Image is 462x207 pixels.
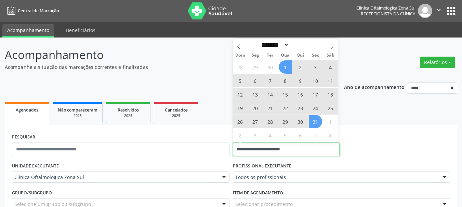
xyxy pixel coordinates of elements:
div: Clinica Oftalmologica Zona Sul [356,5,415,11]
span: Outubro 14, 2025 [264,88,277,101]
select: Month [259,41,289,48]
span: Outubro 6, 2025 [249,74,262,87]
button: Relatórios [420,57,455,68]
span: Outubro 23, 2025 [294,101,307,115]
span: Agendados [16,107,38,113]
span: Outubro 29, 2025 [279,115,292,128]
span: Novembro 2, 2025 [234,129,247,142]
span: Setembro 30, 2025 [264,60,277,74]
span: Novembro 6, 2025 [294,129,307,142]
span: Novembro 4, 2025 [264,129,277,142]
button:  [432,4,445,18]
span: Dom [233,53,248,58]
span: Outubro 7, 2025 [264,74,277,87]
span: Outubro 10, 2025 [309,74,322,87]
span: Resolvidos [118,107,139,113]
span: Outubro 8, 2025 [279,74,292,87]
img: img [418,4,432,18]
span: Cancelados [165,107,188,113]
label: PESQUISAR [12,132,35,143]
span: Outubro 28, 2025 [264,115,277,128]
span: Outubro 24, 2025 [309,101,322,115]
span: Novembro 8, 2025 [324,129,337,142]
p: Acompanhamento [5,46,321,63]
span: Todos os profissionais [235,174,436,181]
span: Setembro 28, 2025 [234,60,247,74]
span: Outubro 4, 2025 [324,60,337,74]
input: Year [289,41,312,48]
span: Outubro 11, 2025 [324,74,337,87]
span: Outubro 26, 2025 [234,115,247,128]
span: Outubro 13, 2025 [249,88,262,101]
div: 2025 [111,113,145,118]
i:  [435,6,443,14]
span: Outubro 30, 2025 [294,115,307,128]
span: Recepcionista da clínica [361,11,415,17]
div: 2025 [159,113,193,118]
span: Setembro 29, 2025 [249,60,262,74]
span: Outubro 20, 2025 [249,101,262,115]
span: Novembro 5, 2025 [279,129,292,142]
span: Outubro 25, 2025 [324,101,337,115]
span: Sex [308,53,323,58]
span: Outubro 16, 2025 [294,88,307,101]
label: UNIDADE EXECUTANTE [12,161,59,172]
span: Clinica Oftalmologica Zona Sul [14,174,215,181]
span: Outubro 21, 2025 [264,101,277,115]
span: Qua [278,53,293,58]
button: apps [445,5,457,17]
span: Outubro 12, 2025 [234,88,247,101]
span: Outubro 15, 2025 [279,88,292,101]
span: Outubro 2, 2025 [294,60,307,74]
span: Outubro 27, 2025 [249,115,262,128]
a: Acompanhamento [2,24,54,38]
span: Outubro 3, 2025 [309,60,322,74]
span: Seg [248,53,263,58]
span: Outubro 22, 2025 [279,101,292,115]
span: Outubro 18, 2025 [324,88,337,101]
span: Central de Marcação [18,8,59,14]
label: Grupo/Subgrupo [12,188,52,198]
p: Ano de acompanhamento [344,83,405,91]
p: Acompanhe a situação das marcações correntes e finalizadas [5,63,321,71]
span: Outubro 17, 2025 [309,88,322,101]
label: PROFISSIONAL EXECUTANTE [233,161,291,172]
span: Qui [293,53,308,58]
span: Ter [263,53,278,58]
a: Beneficiários [61,24,100,36]
span: Outubro 19, 2025 [234,101,247,115]
span: Novembro 7, 2025 [309,129,322,142]
span: Sáb [323,53,338,58]
div: 2025 [58,113,97,118]
span: Outubro 31, 2025 [309,115,322,128]
span: Não compareceram [58,107,97,113]
a: Central de Marcação [5,5,59,16]
span: Outubro 1, 2025 [279,60,292,74]
span: Outubro 5, 2025 [234,74,247,87]
label: Item de agendamento [233,188,283,198]
span: Novembro 1, 2025 [324,115,337,128]
span: Outubro 9, 2025 [294,74,307,87]
span: Novembro 3, 2025 [249,129,262,142]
